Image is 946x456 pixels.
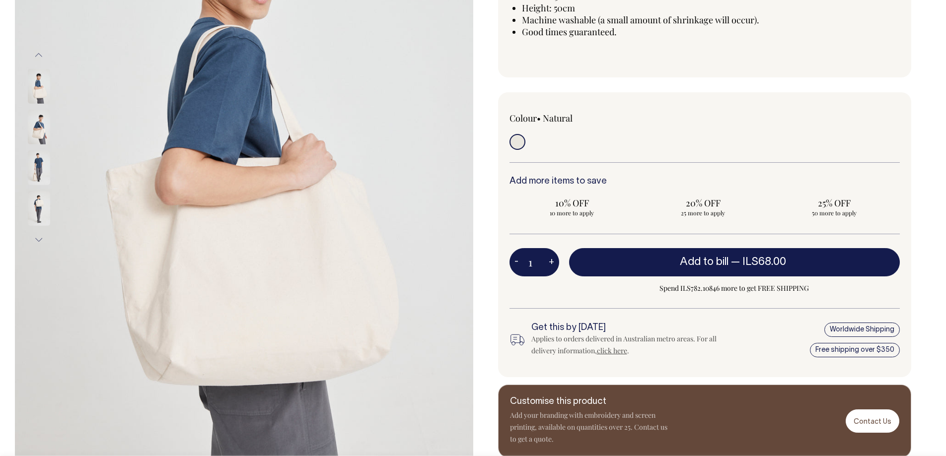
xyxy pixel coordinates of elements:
[569,248,900,276] button: Add to bill —ILS68.00
[28,110,50,144] img: natural
[509,253,523,272] button: -
[531,333,723,357] div: Applies to orders delivered in Australian metro areas. For all delivery information, .
[543,112,573,124] label: Natural
[531,323,723,333] h6: Get this by [DATE]
[772,194,897,220] input: 25% OFF 50 more to apply
[846,409,899,433] a: Contact Us
[509,177,900,187] h6: Add more items to save
[28,69,50,104] img: natural
[514,209,630,217] span: 10 more to apply
[522,2,575,14] span: Height: 50cm
[544,253,559,272] button: +
[646,209,761,217] span: 25 more to apply
[522,14,759,26] span: Machine washable (a small amount of shrinkage will occur).
[31,229,46,251] button: Next
[510,409,669,445] p: Add your branding with embroidery and screen printing, available on quantities over 25. Contact u...
[537,112,541,124] span: •
[569,282,900,294] span: Spend ILS782.10846 more to get FREE SHIPPING
[522,26,617,38] span: Good times guaranteed.
[509,194,635,220] input: 10% OFF 10 more to apply
[731,257,789,267] span: —
[777,197,892,209] span: 25% OFF
[28,191,50,226] img: natural
[742,257,786,267] span: ILS68.00
[777,209,892,217] span: 50 more to apply
[597,346,627,355] a: click here
[646,197,761,209] span: 20% OFF
[509,112,666,124] div: Colour
[514,197,630,209] span: 10% OFF
[680,257,728,267] span: Add to bill
[28,150,50,185] img: natural
[641,194,766,220] input: 20% OFF 25 more to apply
[31,44,46,66] button: Previous
[510,397,669,407] h6: Customise this product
